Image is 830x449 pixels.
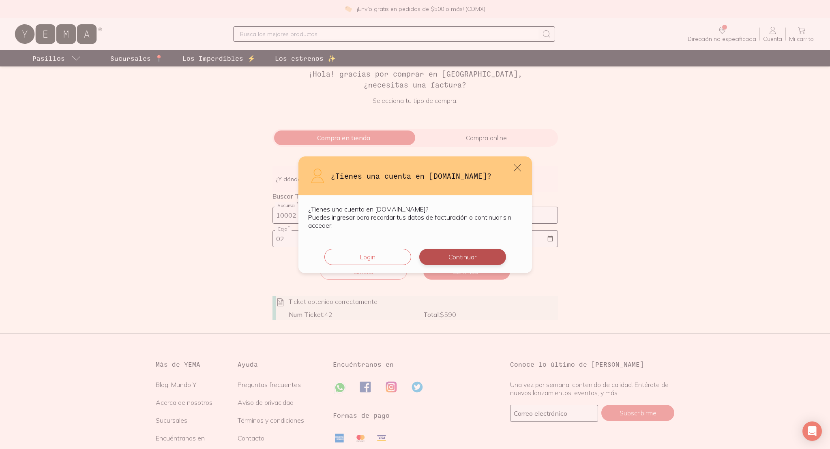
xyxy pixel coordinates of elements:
[298,156,532,273] div: default
[419,249,506,265] button: Continuar
[802,421,822,441] div: Open Intercom Messenger
[331,171,522,181] h3: ¿Tienes una cuenta en [DOMAIN_NAME]?
[324,249,411,265] button: Login
[308,205,522,229] p: ¿Tienes una cuenta en [DOMAIN_NAME]? Puedes ingresar para recordar tus datos de facturación o con...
